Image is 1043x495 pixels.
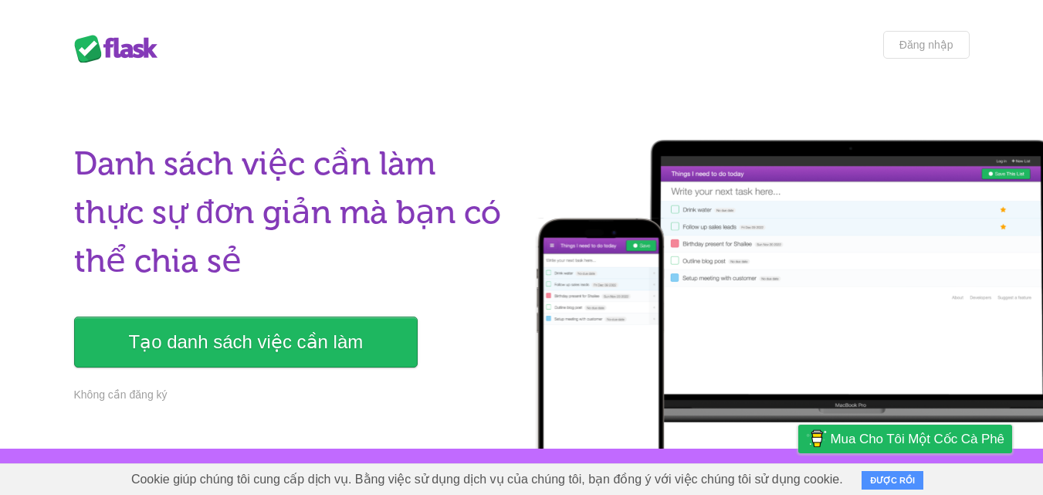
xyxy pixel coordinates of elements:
a: Đăng nhập [883,31,970,59]
a: Tạo danh sách việc cần làm [74,317,418,368]
img: Mua cho tôi một cốc cà phê [806,425,827,452]
font: Không cần đăng ký [74,388,168,401]
font: Tạo danh sách việc cần làm [129,331,364,352]
font: Mua cho tôi một cốc cà phê [831,432,1004,446]
font: Cookie giúp chúng tôi cung cấp dịch vụ. Bằng việc sử dụng dịch vụ của chúng tôi, bạn đồng ý với v... [131,473,843,486]
font: Đăng nhập [899,39,953,51]
font: ĐƯỢC RỒI [870,476,915,485]
button: ĐƯỢC RỒI [862,471,923,490]
a: Mua cho tôi một cốc cà phê [798,425,1012,453]
font: Danh sách việc cần làm thực sự đơn giản mà bạn có thể chia sẻ [74,144,501,280]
